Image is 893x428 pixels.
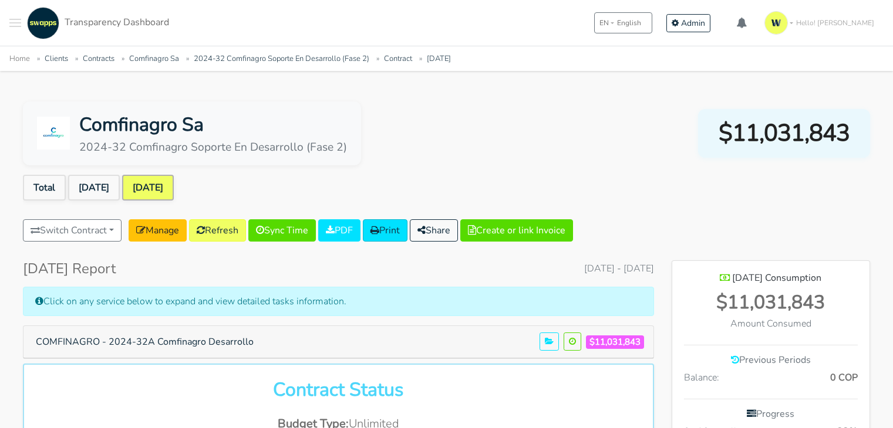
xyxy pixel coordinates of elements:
div: 2024-32 Comfinagro Soporte En Desarrollo (Fase 2) [79,139,347,156]
button: Toggle navigation menu [9,7,21,39]
a: Admin [666,14,710,32]
img: isotipo-3-3e143c57.png [764,11,788,35]
button: COMFINAGRO - 2024-32A Comfinagro Desarrollo [28,331,261,353]
img: Comfinagro Sa [37,117,70,150]
a: PDF [318,219,360,242]
button: Create or link Invoice [460,219,573,242]
a: Contract [384,53,412,64]
a: Transparency Dashboard [24,7,169,39]
div: Amount Consumed [684,317,858,331]
h4: [DATE] Report [23,260,116,277]
div: Click on any service below to expand and view detailed tasks information. [23,287,654,316]
h6: Previous Periods [684,355,858,366]
a: Home [9,53,30,64]
a: Manage [129,219,187,242]
h6: Progress [684,409,858,420]
a: [DATE] [68,175,120,201]
a: Clients [45,53,68,64]
a: Print [363,219,407,242]
a: Comfinagro Sa [129,53,179,64]
span: Admin [681,18,705,29]
span: [DATE] - [DATE] [584,261,654,276]
div: Comfinagro Sa [79,111,347,139]
button: Share [410,219,458,242]
h2: Contract Status [38,379,639,401]
button: Switch Contract [23,219,122,242]
a: [DATE] [427,53,451,64]
span: $11,031,843 [586,335,644,349]
a: Sync Time [248,219,316,242]
span: English [617,18,641,28]
a: Refresh [189,219,246,242]
span: [DATE] Consumption [732,271,821,284]
button: ENEnglish [594,12,652,33]
span: $11,031,843 [719,116,850,151]
span: Hello! [PERSON_NAME] [796,18,874,28]
a: 2024-32 Comfinagro Soporte En Desarrollo (Fase 2) [194,53,369,64]
div: $11,031,843 [684,288,858,317]
span: Balance: [684,371,719,385]
img: swapps-linkedin-v2.jpg [27,7,59,39]
a: Total [23,175,66,201]
span: Transparency Dashboard [65,16,169,29]
a: Contracts [83,53,114,64]
span: 0 COP [830,371,858,385]
a: Hello! [PERSON_NAME] [760,6,884,39]
a: [DATE] [122,175,174,201]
